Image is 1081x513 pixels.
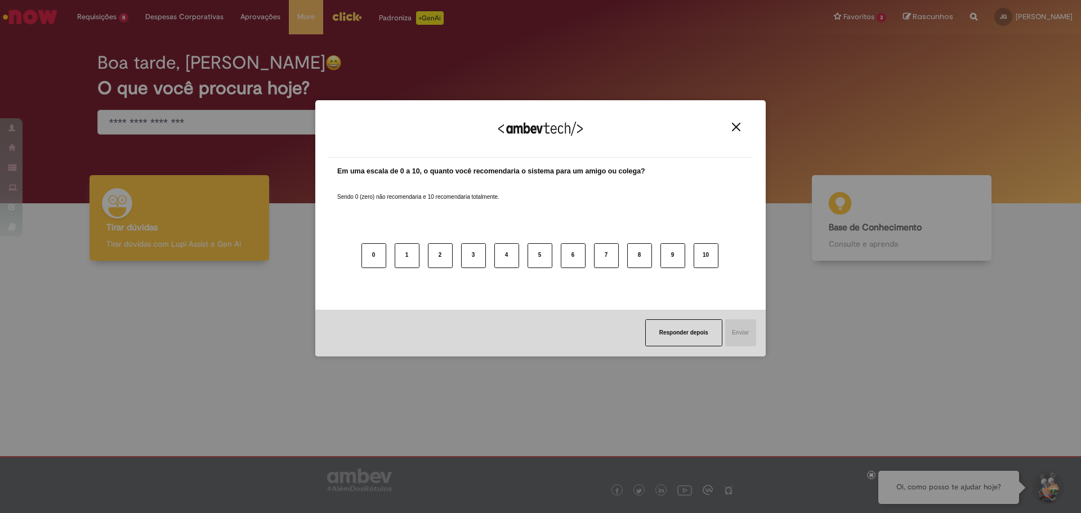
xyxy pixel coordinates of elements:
button: 1 [395,243,419,268]
button: 9 [660,243,685,268]
button: 6 [561,243,586,268]
button: 2 [428,243,453,268]
button: 0 [361,243,386,268]
button: 5 [528,243,552,268]
button: Close [729,122,744,132]
button: 8 [627,243,652,268]
button: 4 [494,243,519,268]
label: Sendo 0 (zero) não recomendaria e 10 recomendaria totalmente. [337,180,499,201]
img: Close [732,123,740,131]
button: 7 [594,243,619,268]
button: 3 [461,243,486,268]
img: Logo Ambevtech [498,122,583,136]
label: Em uma escala de 0 a 10, o quanto você recomendaria o sistema para um amigo ou colega? [337,166,645,177]
button: 10 [694,243,718,268]
button: Responder depois [645,319,722,346]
